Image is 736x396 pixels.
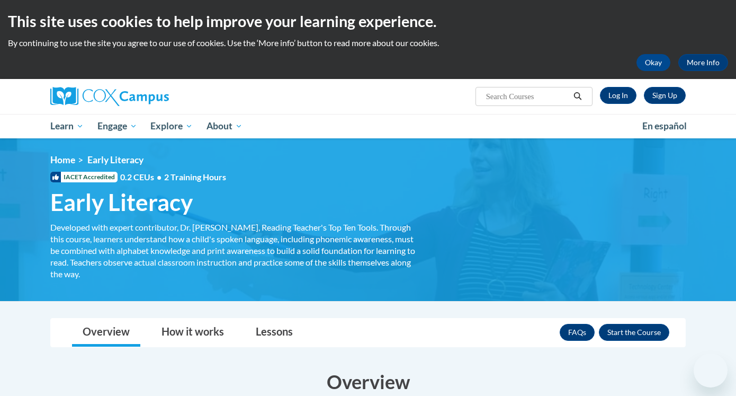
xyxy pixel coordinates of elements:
[207,120,243,133] span: About
[644,87,686,104] a: Register
[570,90,586,103] button: Search
[245,319,303,347] a: Lessons
[50,172,118,182] span: IACET Accredited
[91,114,144,138] a: Engage
[87,154,143,165] span: Early Literacy
[635,115,694,137] a: En español
[34,114,702,138] div: Main menu
[599,324,669,341] button: Enroll
[120,171,226,183] span: 0.2 CEUs
[157,172,161,182] span: •
[636,54,670,71] button: Okay
[50,222,416,280] div: Developed with expert contributor, Dr. [PERSON_NAME], Reading Teacher's Top Ten Tools. Through th...
[50,188,193,216] span: Early Literacy
[200,114,249,138] a: About
[8,11,728,32] h2: This site uses cookies to help improve your learning experience.
[694,354,728,388] iframe: Button to launch messaging window
[600,87,636,104] a: Log In
[97,120,137,133] span: Engage
[164,172,226,182] span: 2 Training Hours
[8,37,728,49] p: By continuing to use the site you agree to our use of cookies. Use the ‘More info’ button to read...
[50,120,84,133] span: Learn
[50,87,252,106] a: Cox Campus
[678,54,728,71] a: More Info
[642,120,687,131] span: En español
[72,319,140,347] a: Overview
[560,324,595,341] a: FAQs
[150,120,193,133] span: Explore
[143,114,200,138] a: Explore
[50,87,169,106] img: Cox Campus
[485,90,570,103] input: Search Courses
[50,368,686,395] h3: Overview
[151,319,235,347] a: How it works
[50,154,75,165] a: Home
[43,114,91,138] a: Learn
